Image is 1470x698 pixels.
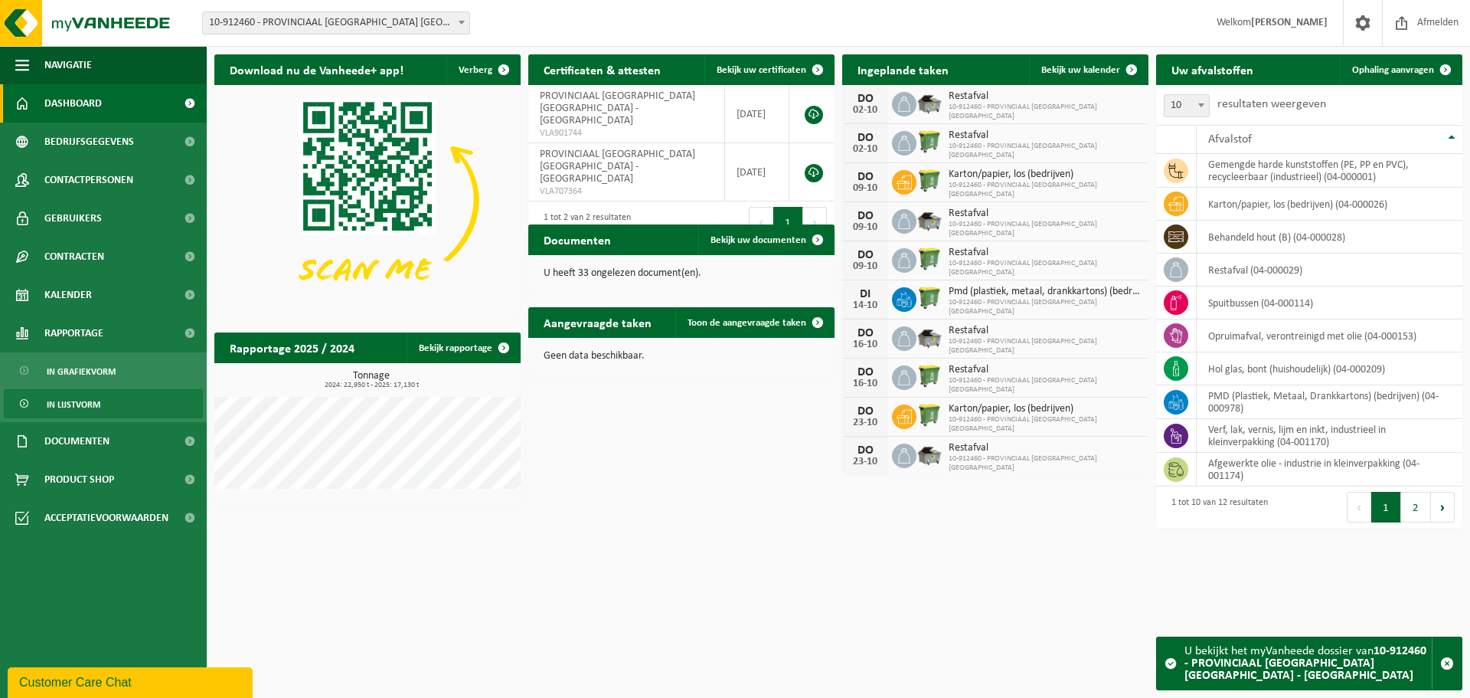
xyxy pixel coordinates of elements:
[704,54,833,85] a: Bekijk uw certificaten
[1197,453,1462,487] td: afgewerkte olie - industrie in kleinverpakking (04-001174)
[44,84,102,123] span: Dashboard
[1197,320,1462,352] td: opruimafval, verontreinigd met olie (04-000153)
[1197,287,1462,320] td: spuitbussen (04-000114)
[44,161,133,199] span: Contactpersonen
[459,65,492,75] span: Verberg
[44,238,104,276] span: Contracten
[214,333,370,362] h2: Rapportage 2025 / 2024
[850,210,880,222] div: DO
[222,371,521,389] h3: Tonnage
[850,444,880,457] div: DO
[47,390,100,419] span: In lijstvorm
[203,12,469,34] span: 10-912460 - PROVINCIAAL GROENDOMEIN MECHELEN - MECHELEN
[725,85,789,143] td: [DATE]
[1164,94,1210,117] span: 10
[222,382,521,389] span: 2024: 22,950 t - 2025: 17,130 t
[949,337,1141,356] span: 10-912460 - PROVINCIAAL [GEOGRAPHIC_DATA] [GEOGRAPHIC_DATA]
[949,286,1141,298] span: Pmd (plastiek, metaal, drankkartons) (bedrijven)
[949,442,1141,454] span: Restafval
[949,454,1141,473] span: 10-912460 - PROVINCIAAL [GEOGRAPHIC_DATA] [GEOGRAPHIC_DATA]
[949,364,1141,376] span: Restafval
[850,339,880,350] div: 16-10
[44,460,114,499] span: Product Shop
[407,333,519,363] a: Bekijk rapportage
[528,54,676,84] h2: Certificaten & attesten
[916,285,942,311] img: WB-0770-HPE-GN-50
[850,93,880,105] div: DO
[850,183,880,194] div: 09-10
[675,307,833,338] a: Toon de aangevraagde taken
[1347,492,1371,523] button: Previous
[949,247,1141,259] span: Restafval
[4,389,203,418] a: In lijstvorm
[916,324,942,350] img: WB-5000-GAL-GY-01
[1217,98,1326,110] label: resultaten weergeven
[44,123,134,161] span: Bedrijfsgegevens
[717,65,806,75] span: Bekijk uw certificaten
[47,357,116,386] span: In grafiekvorm
[1156,54,1269,84] h2: Uw afvalstoffen
[949,259,1141,277] span: 10-912460 - PROVINCIAAL [GEOGRAPHIC_DATA] [GEOGRAPHIC_DATA]
[4,356,203,385] a: In grafiekvorm
[698,224,833,255] a: Bekijk uw documenten
[1041,65,1120,75] span: Bekijk uw kalender
[850,171,880,183] div: DO
[1197,385,1462,419] td: PMD (Plastiek, Metaal, Drankkartons) (bedrijven) (04-000978)
[916,246,942,272] img: WB-0770-HPE-GN-50
[1165,95,1209,116] span: 10
[8,664,256,698] iframe: chat widget
[544,268,819,279] p: U heeft 33 ongelezen document(en).
[949,376,1141,395] span: 10-912460 - PROVINCIAAL [GEOGRAPHIC_DATA] [GEOGRAPHIC_DATA]
[1352,65,1434,75] span: Ophaling aanvragen
[850,261,880,272] div: 09-10
[916,402,942,428] img: WB-0770-HPE-GN-50
[1340,54,1461,85] a: Ophaling aanvragen
[949,298,1141,316] span: 10-912460 - PROVINCIAAL [GEOGRAPHIC_DATA] [GEOGRAPHIC_DATA]
[446,54,519,85] button: Verberg
[1197,419,1462,453] td: verf, lak, vernis, lijm en inkt, industrieel in kleinverpakking (04-001170)
[949,142,1141,160] span: 10-912460 - PROVINCIAAL [GEOGRAPHIC_DATA] [GEOGRAPHIC_DATA]
[916,207,942,233] img: WB-5000-GAL-GY-01
[949,208,1141,220] span: Restafval
[1164,490,1268,524] div: 1 tot 10 van 12 resultaten
[850,327,880,339] div: DO
[1197,154,1462,188] td: gemengde harde kunststoffen (PE, PP en PVC), recycleerbaar (industrieel) (04-000001)
[949,403,1141,415] span: Karton/papier, los (bedrijven)
[202,11,470,34] span: 10-912460 - PROVINCIAAL GROENDOMEIN MECHELEN - MECHELEN
[850,300,880,311] div: 14-10
[850,222,880,233] div: 09-10
[540,185,713,198] span: VLA707364
[949,220,1141,238] span: 10-912460 - PROVINCIAAL [GEOGRAPHIC_DATA] [GEOGRAPHIC_DATA]
[749,207,773,238] button: Previous
[850,132,880,144] div: DO
[850,405,880,418] div: DO
[536,205,631,239] div: 1 tot 2 van 2 resultaten
[949,90,1141,103] span: Restafval
[540,149,695,185] span: PROVINCIAAL [GEOGRAPHIC_DATA] [GEOGRAPHIC_DATA] - [GEOGRAPHIC_DATA]
[949,415,1141,434] span: 10-912460 - PROVINCIAAL [GEOGRAPHIC_DATA] [GEOGRAPHIC_DATA]
[850,249,880,261] div: DO
[850,418,880,428] div: 23-10
[916,129,942,155] img: WB-0770-HPE-GN-50
[803,207,827,238] button: Next
[949,129,1141,142] span: Restafval
[214,54,419,84] h2: Download nu de Vanheede+ app!
[850,457,880,467] div: 23-10
[44,46,92,84] span: Navigatie
[1251,17,1328,28] strong: [PERSON_NAME]
[1431,492,1455,523] button: Next
[949,325,1141,337] span: Restafval
[710,235,806,245] span: Bekijk uw documenten
[44,199,102,238] span: Gebruikers
[916,441,942,467] img: WB-5000-GAL-GY-01
[850,144,880,155] div: 02-10
[916,168,942,194] img: WB-0770-HPE-GN-50
[850,378,880,389] div: 16-10
[1401,492,1431,523] button: 2
[1184,645,1426,682] strong: 10-912460 - PROVINCIAAL [GEOGRAPHIC_DATA] [GEOGRAPHIC_DATA] - [GEOGRAPHIC_DATA]
[916,363,942,389] img: WB-0770-HPE-GN-50
[44,499,168,537] span: Acceptatievoorwaarden
[916,90,942,116] img: WB-5000-GAL-GY-01
[1197,188,1462,221] td: karton/papier, los (bedrijven) (04-000026)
